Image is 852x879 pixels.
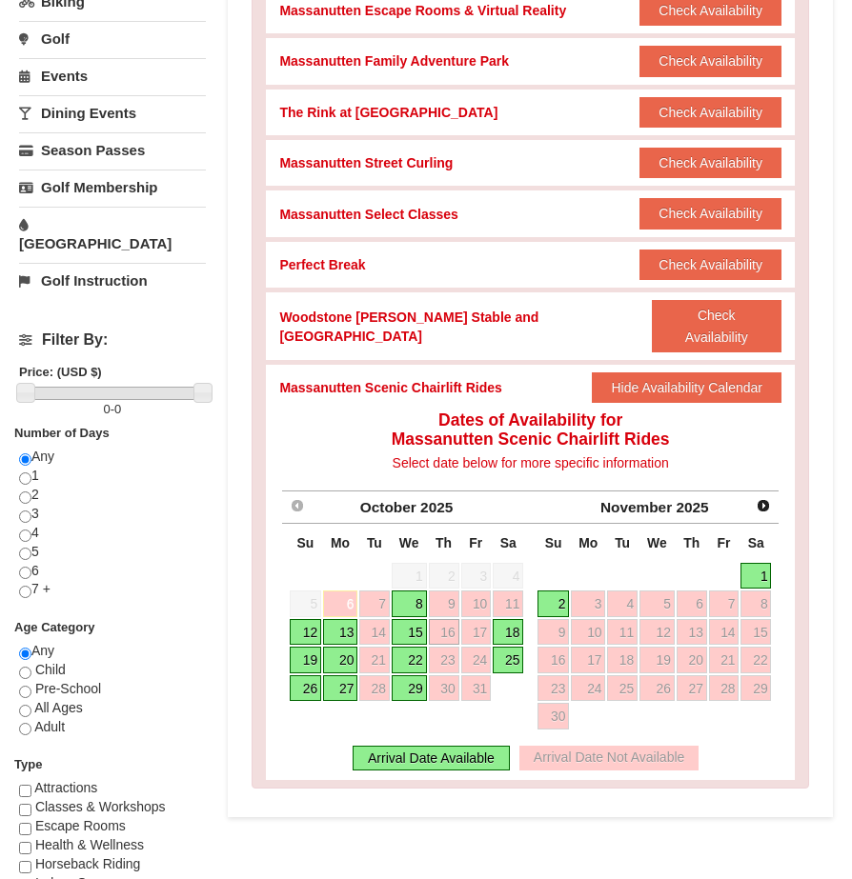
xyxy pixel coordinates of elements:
span: Wednesday [399,535,419,550]
span: Thursday [683,535,700,550]
div: Woodstone [PERSON_NAME] Stable and [GEOGRAPHIC_DATA] [279,308,651,346]
span: Friday [718,535,731,550]
a: 8 [740,590,771,617]
a: 12 [639,619,675,646]
a: 23 [429,647,459,673]
span: Horseback Riding [35,856,141,871]
a: Prev [284,493,311,520]
span: 5 [290,590,321,617]
a: 2 [538,590,569,617]
a: Golf Membership [19,170,206,205]
a: 10 [571,619,605,646]
div: Any [19,642,206,755]
span: Wednesday [647,535,667,550]
a: 9 [538,619,569,646]
a: 29 [392,675,427,702]
div: Massanutten Street Curling [279,153,453,172]
span: 2 [429,563,459,589]
a: 6 [323,590,357,617]
span: Tuesday [367,535,382,550]
span: Saturday [748,535,764,550]
div: Massanutten Select Classes [279,205,458,224]
button: Check Availability [639,46,781,76]
a: 6 [677,590,707,617]
span: Select date below for more specific information [393,455,669,470]
a: 30 [538,703,569,729]
a: 5 [639,590,675,617]
a: 10 [461,590,492,617]
a: 22 [392,647,427,673]
span: Prev [290,498,305,513]
a: Events [19,58,206,93]
a: 14 [709,619,740,646]
span: Escape Rooms [35,818,126,833]
span: 4 [493,563,523,589]
button: Check Availability [639,198,781,229]
strong: Type [14,757,42,771]
span: Health & Wellness [35,837,144,852]
div: Massanutten Family Adventure Park [279,51,509,70]
div: Any 1 2 3 4 5 6 7 + [19,448,206,618]
strong: Number of Days [14,426,110,440]
span: November [600,499,672,515]
a: 29 [740,675,771,702]
a: 3 [571,590,605,617]
div: Arrival Date Available [353,746,510,770]
a: 19 [639,647,675,673]
a: 18 [607,647,638,673]
a: 8 [392,590,427,617]
a: 24 [461,647,492,673]
div: Perfect Break [279,255,365,274]
span: 0 [103,402,110,416]
span: Monday [331,535,350,550]
button: Check Availability [639,97,781,128]
span: 2025 [420,499,453,515]
span: 2025 [676,499,708,515]
span: 0 [114,402,121,416]
div: Massanutten Scenic Chairlift Rides [279,378,501,397]
span: 1 [392,563,427,589]
a: 9 [429,590,459,617]
strong: Price: (USD $) [19,365,102,379]
span: Friday [469,535,482,550]
span: Pre-School [35,681,101,696]
span: Saturday [500,535,517,550]
a: 25 [607,675,638,702]
span: October [360,499,416,515]
span: Attractions [34,780,97,795]
span: Thursday [436,535,452,550]
a: 17 [461,619,492,646]
a: 27 [677,675,707,702]
h4: Dates of Availability for Massanutten Scenic Chairlift Rides [279,410,781,449]
a: 31 [461,675,492,702]
a: 30 [429,675,459,702]
a: 25 [493,647,523,673]
a: 17 [571,647,605,673]
a: 20 [677,647,707,673]
h4: Filter By: [19,331,206,349]
a: 13 [677,619,707,646]
span: Sunday [297,535,314,550]
label: - [19,400,206,419]
a: Dining Events [19,95,206,130]
a: 12 [290,619,321,646]
strong: Age Category [14,620,95,634]
a: Next [750,493,777,520]
span: Tuesday [615,535,630,550]
a: 1 [740,563,771,589]
a: 15 [392,619,427,646]
span: 3 [461,563,492,589]
a: 7 [709,590,740,617]
a: 16 [538,647,569,673]
a: 13 [323,619,357,646]
div: Massanutten Escape Rooms & Virtual Reality [279,1,566,20]
a: 11 [607,619,638,646]
button: Hide Availability Calendar [592,372,781,403]
span: Adult [34,719,65,734]
a: 7 [359,590,390,617]
a: 16 [429,619,459,646]
a: 20 [323,647,357,673]
a: Season Passes [19,132,206,168]
a: 23 [538,675,569,702]
a: 26 [639,675,675,702]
